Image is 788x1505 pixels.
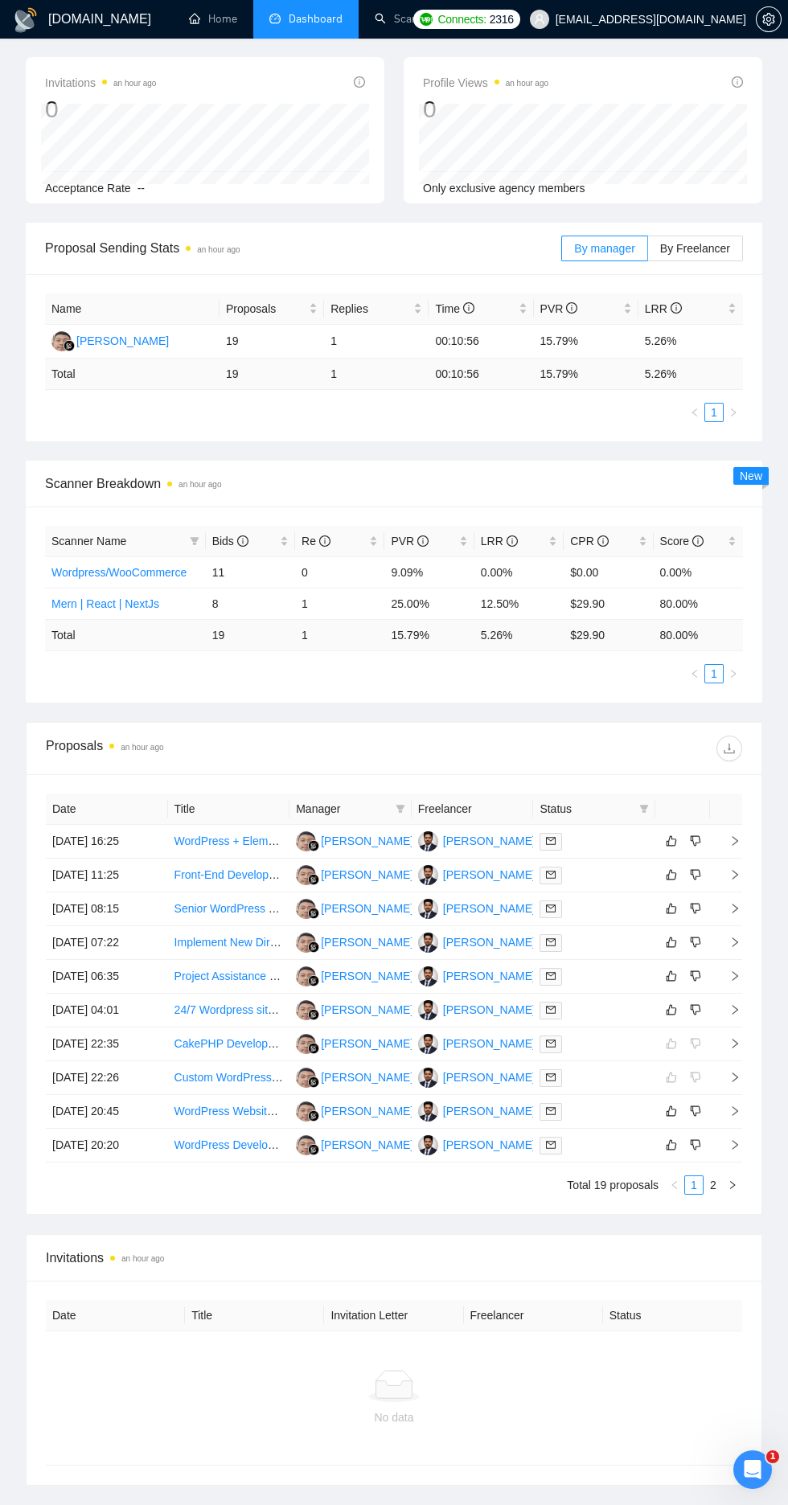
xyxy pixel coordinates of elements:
[46,794,168,825] th: Date
[666,970,677,982] span: like
[121,1254,164,1263] time: an hour ago
[636,797,652,821] span: filter
[220,359,324,390] td: 19
[324,1300,463,1331] th: Invitation Letter
[418,1070,536,1083] a: KT[PERSON_NAME]
[474,556,564,588] td: 0.00%
[46,1300,185,1331] th: Date
[662,933,681,952] button: like
[46,859,168,892] td: [DATE] 11:25
[64,340,75,351] img: gigradar-bm.png
[330,300,410,318] span: Replies
[296,1000,316,1020] img: NS
[168,1129,290,1163] td: WordPress Developer Needed – Redesign Existing GeneratePress Site (Freelancer Theme)
[51,334,169,347] a: NS[PERSON_NAME]
[534,359,638,390] td: 15.79 %
[716,970,741,982] span: right
[723,1175,742,1195] button: right
[716,835,741,847] span: right
[437,10,486,28] span: Connects:
[174,835,516,847] a: WordPress + Elementor Expert for End-to-End Site (Figma Included)
[443,933,536,951] div: [PERSON_NAME]
[724,664,743,683] button: right
[375,12,434,26] a: searchScanner
[740,470,762,482] span: New
[690,1138,701,1151] span: dislike
[168,1061,290,1095] td: Custom WordPress Development: Feature Enhancements & API Integrations
[732,76,743,88] span: info-circle
[724,664,743,683] li: Next Page
[289,12,343,26] span: Dashboard
[46,736,394,761] div: Proposals
[666,1138,677,1151] span: like
[690,408,700,417] span: left
[321,1102,413,1120] div: [PERSON_NAME]
[168,825,290,859] td: WordPress + Elementor Expert for End-to-End Site (Figma Included)
[418,966,438,986] img: KT
[690,970,701,982] span: dislike
[716,1139,741,1150] span: right
[443,1068,536,1086] div: [PERSON_NAME]
[174,1138,634,1151] a: WordPress Developer Needed – Redesign Existing GeneratePress Site (Freelancer Theme)
[168,1095,290,1129] td: WordPress Website Development
[418,1138,536,1150] a: KT[PERSON_NAME]
[296,867,413,880] a: NS[PERSON_NAME]
[384,619,474,650] td: 15.79 %
[546,937,556,947] span: mail
[686,1135,705,1154] button: dislike
[418,831,438,851] img: KT
[296,935,413,948] a: NS[PERSON_NAME]
[443,1102,536,1120] div: [PERSON_NAME]
[418,933,438,953] img: KT
[384,556,474,588] td: 9.09%
[686,831,705,851] button: dislike
[564,556,653,588] td: $0.00
[704,403,724,422] li: 1
[46,1095,168,1129] td: [DATE] 20:45
[269,13,281,24] span: dashboard
[490,10,514,28] span: 2316
[692,535,704,547] span: info-circle
[603,1300,742,1331] th: Status
[666,902,677,915] span: like
[546,1005,556,1015] span: mail
[705,404,723,421] a: 1
[212,535,248,547] span: Bids
[654,588,743,619] td: 80.00%
[412,794,534,825] th: Freelancer
[534,325,638,359] td: 15.79%
[567,1175,659,1195] li: Total 19 proposals
[662,1000,681,1019] button: like
[443,900,536,917] div: [PERSON_NAME]
[443,832,536,850] div: [PERSON_NAME]
[51,331,72,351] img: NS
[179,480,221,489] time: an hour ago
[168,1027,290,1061] td: CakePHP Developer Needed to Duplicate Existing MVC Setup & Integrate Stripe/PayPal + WordPress API
[717,742,741,755] span: download
[423,94,548,125] div: 0
[685,403,704,422] button: left
[704,664,724,683] li: 1
[660,242,730,255] span: By Freelancer
[418,1135,438,1155] img: KT
[296,1036,413,1049] a: NS[PERSON_NAME]
[418,1003,536,1015] a: KT[PERSON_NAME]
[51,597,159,610] a: Mern | React | NextJs
[45,359,220,390] td: Total
[289,794,412,825] th: Manager
[295,619,384,650] td: 1
[766,1450,779,1463] span: 1
[296,1101,316,1122] img: NS
[756,6,782,32] button: setting
[690,936,701,949] span: dislike
[45,293,220,325] th: Name
[716,937,741,948] span: right
[321,933,413,951] div: [PERSON_NAME]
[546,1140,556,1150] span: mail
[666,936,677,949] span: like
[728,669,738,679] span: right
[566,302,577,314] span: info-circle
[226,300,306,318] span: Proposals
[690,902,701,915] span: dislike
[45,73,156,92] span: Invitations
